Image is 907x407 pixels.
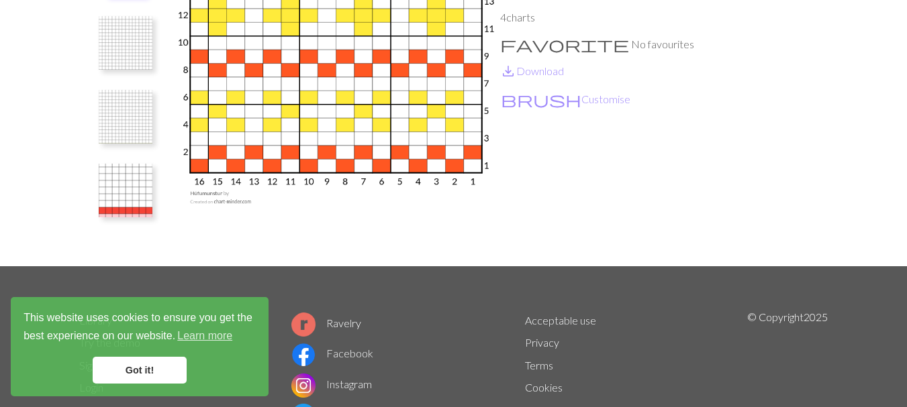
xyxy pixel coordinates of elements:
a: Acceptable use [525,314,596,327]
img: prufa [99,164,152,217]
img: Bára [99,90,152,143]
button: CustomiseCustomise [500,91,631,108]
i: Favourite [500,36,629,52]
span: This website uses cookies to ensure you get the best experience on our website. [23,310,256,346]
img: Anna [99,16,152,70]
a: learn more about cookies [175,326,234,346]
div: cookieconsent [11,297,269,396]
a: DownloadDownload [500,64,564,77]
a: Cookies [525,381,563,394]
a: dismiss cookie message [93,357,187,384]
img: Facebook logo [291,343,316,367]
img: Ravelry logo [291,312,316,337]
i: Download [500,63,516,79]
i: Customise [501,91,581,107]
p: No favourites [500,36,828,52]
span: save_alt [500,62,516,80]
span: favorite [500,35,629,54]
span: brush [501,90,581,109]
a: Instagram [291,377,372,390]
a: Facebook [291,347,373,359]
a: Terms [525,359,553,371]
img: Instagram logo [291,373,316,398]
a: Privacy [525,336,559,349]
a: Ravelry [291,316,361,329]
p: 4 charts [500,9,828,25]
